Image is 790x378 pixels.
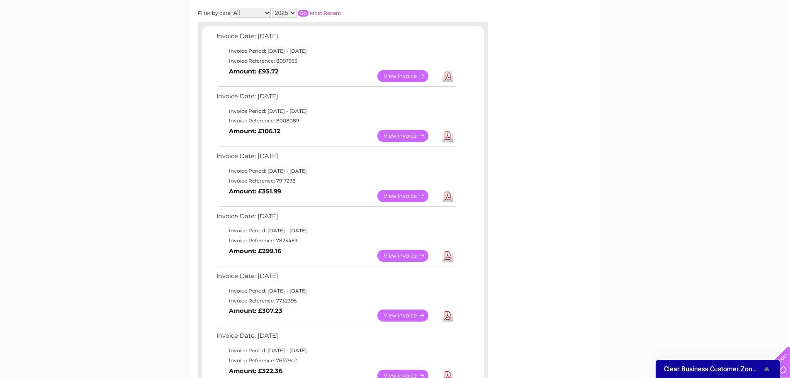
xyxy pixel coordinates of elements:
a: Most Recent [310,10,341,16]
td: Invoice Reference: 7732396 [214,296,457,306]
td: Invoice Date: [DATE] [214,330,457,346]
td: Invoice Date: [DATE] [214,271,457,286]
a: View [377,130,438,142]
td: Invoice Period: [DATE] - [DATE] [214,346,457,356]
a: Blog [718,35,730,41]
span: Clear Business Customer Zone Survey [664,365,762,373]
td: Invoice Period: [DATE] - [DATE] [214,286,457,296]
b: Amount: £299.16 [229,247,281,255]
b: Amount: £93.72 [229,68,279,75]
a: View [377,190,438,202]
td: Invoice Reference: 7917298 [214,176,457,186]
div: Clear Business is a trading name of Verastar Limited (registered in [GEOGRAPHIC_DATA] No. 3667643... [199,5,591,40]
a: View [377,250,438,262]
a: View [377,70,438,82]
a: 0333 014 3131 [634,4,691,15]
b: Amount: £351.99 [229,188,281,195]
td: Invoice Date: [DATE] [214,211,457,226]
button: Show survey - Clear Business Customer Zone Survey [664,364,772,374]
a: Download [442,310,453,322]
a: Contact [735,35,755,41]
a: Download [442,130,453,142]
b: Amount: £307.23 [229,307,282,315]
td: Invoice Period: [DATE] - [DATE] [214,226,457,236]
td: Invoice Date: [DATE] [214,151,457,166]
a: Download [442,70,453,82]
td: Invoice Reference: 8008089 [214,116,457,126]
td: Invoice Reference: 8097955 [214,56,457,66]
td: Invoice Date: [DATE] [214,31,457,46]
td: Invoice Date: [DATE] [214,91,457,106]
b: Amount: £106.12 [229,127,280,135]
td: Invoice Period: [DATE] - [DATE] [214,106,457,116]
td: Invoice Period: [DATE] - [DATE] [214,166,457,176]
a: Telecoms [688,35,713,41]
a: View [377,310,438,322]
img: logo.png [28,22,70,47]
a: Log out [763,35,782,41]
td: Invoice Reference: 7825459 [214,236,457,246]
a: Download [442,250,453,262]
a: Energy [665,35,683,41]
td: Invoice Reference: 7637942 [214,356,457,366]
div: Filter by date [198,8,416,18]
a: Water [644,35,660,41]
td: Invoice Period: [DATE] - [DATE] [214,46,457,56]
a: Download [442,190,453,202]
b: Amount: £322.36 [229,367,282,375]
